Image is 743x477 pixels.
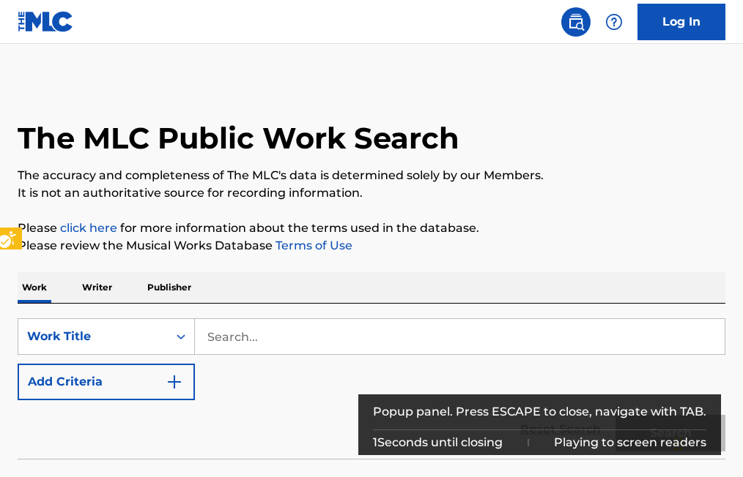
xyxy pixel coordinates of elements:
[373,435,377,449] span: 1
[18,318,725,459] form: Search Form
[18,120,459,157] h1: The MLC Public Work Search
[273,238,352,252] a: Terms of Use
[18,364,195,400] button: Add Criteria
[18,219,725,237] p: Please for more information about the terms used in the database.
[78,272,117,303] p: Writer
[18,272,51,303] p: Work
[567,13,585,31] img: search
[702,287,743,405] iframe: Iframe | Resource Center
[18,184,725,202] p: It is not an authoritative source for recording information.
[18,167,725,184] p: The accuracy and completeness of The MLC's data is determined solely by our Members.
[373,394,706,429] div: Popup panel. Press ESCAPE to close, navigate with TAB.
[637,4,725,40] a: Log In
[195,319,725,354] input: Search...
[166,373,183,391] img: 9d2ae6d4665cec9f34b9.svg
[143,272,196,303] p: Publisher
[18,11,74,32] img: MLC Logo
[168,319,194,354] div: On
[60,221,117,235] a: Music industry terminology | mechanical licensing collective
[18,237,725,255] p: Please review the Musical Works Database
[605,13,623,31] img: help
[27,328,159,345] div: Work Title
